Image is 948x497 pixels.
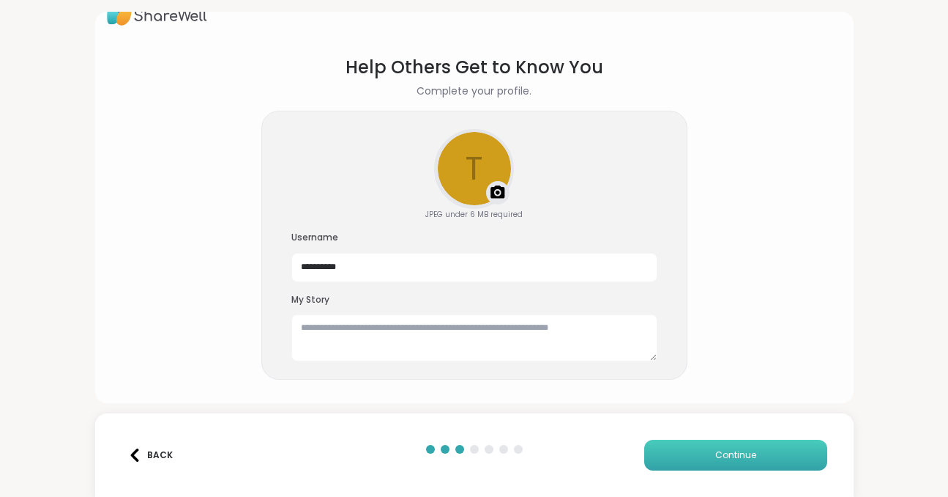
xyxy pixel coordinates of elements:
h2: Complete your profile. [417,84,531,99]
h3: My Story [291,294,657,306]
span: Continue [715,449,756,462]
div: JPEG under 6 MB required [425,209,523,220]
div: Back [128,449,173,462]
button: Back [122,440,180,471]
h1: Help Others Get to Know You [346,54,603,81]
h3: Username [291,232,657,244]
button: Continue [644,440,827,471]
